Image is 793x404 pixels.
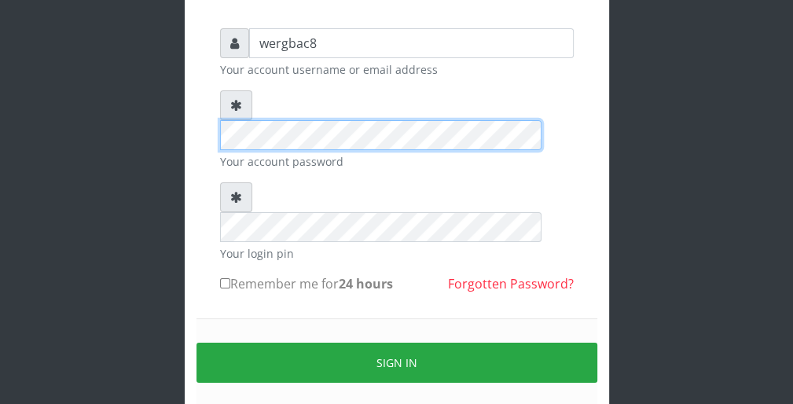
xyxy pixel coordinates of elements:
button: Sign in [196,343,597,383]
small: Your login pin [220,245,574,262]
input: Username or email address [249,28,574,58]
b: 24 hours [339,275,393,292]
small: Your account password [220,153,574,170]
small: Your account username or email address [220,61,574,78]
label: Remember me for [220,274,393,293]
a: Forgotten Password? [448,275,574,292]
input: Remember me for24 hours [220,278,230,288]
